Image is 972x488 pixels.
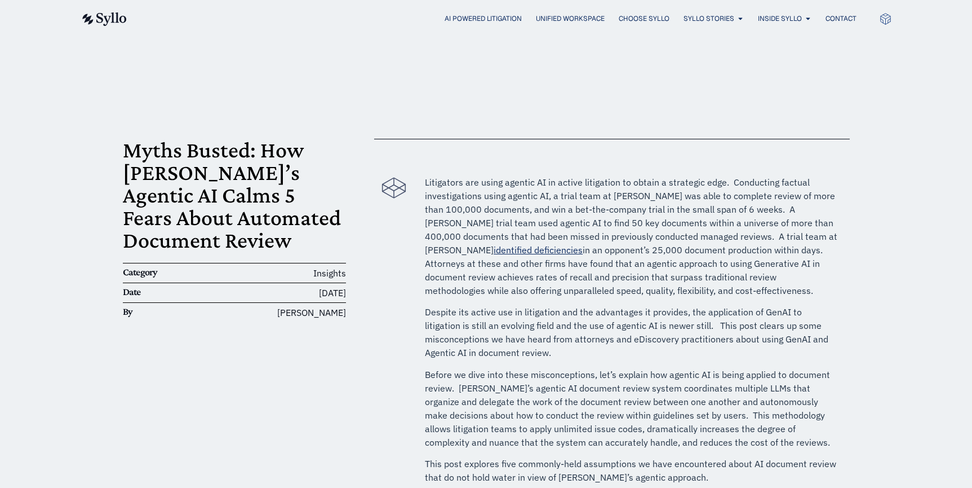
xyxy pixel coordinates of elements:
nav: Menu [149,14,856,24]
a: Contact [825,14,856,24]
img: syllo [81,12,127,26]
p: Litigators are using agentic AI in active litigation to obtain a strategic edge. Conducting factu... [425,175,838,297]
h6: Category [123,266,197,279]
span: Insights [313,267,346,279]
p: Despite its active use in litigation and the advantages it provides, the application of GenAI to ... [425,305,838,359]
a: AI Powered Litigation [445,14,522,24]
a: Unified Workspace [536,14,605,24]
a: Syllo Stories [683,14,734,24]
span: [PERSON_NAME] [277,306,346,319]
div: Menu Toggle [149,14,856,24]
p: Before we dive into these misconceptions, let’s explain how agentic AI is being applied to docume... [425,368,838,449]
h6: Date [123,286,197,298]
h1: Myths Busted: How [PERSON_NAME]’s Agentic AI Calms 5 Fears About Automated Document Review [123,139,347,252]
a: identified deficiencies [494,244,583,256]
time: [DATE] [319,287,346,298]
h6: By [123,306,197,318]
p: This post explores five commonly-held assumptions we have encountered about AI document review th... [425,457,838,484]
a: Inside Syllo [758,14,802,24]
a: Choose Syllo [619,14,669,24]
